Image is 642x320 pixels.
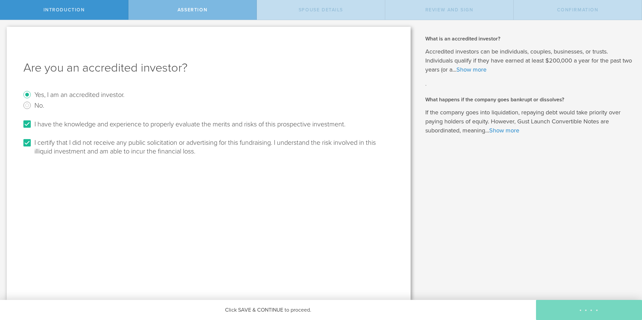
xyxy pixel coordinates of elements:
p: Accredited investors can be individuals, couples, businesses, or trusts. Individuals qualify if t... [425,47,632,74]
span: Assertion [178,7,207,13]
label: I certify that I did not receive any public solicitation or advertising for this fundraising. I u... [34,137,392,156]
radio: No. [23,100,394,111]
span: Spouse Details [299,7,343,13]
h1: Are you an accredited investor? [23,60,394,76]
span: Introduction [43,7,85,13]
h2: What is an accredited investor? [425,35,632,42]
span: Confirmation [557,7,599,13]
span: Review and Sign [425,7,473,13]
label: I have the knowledge and experience to properly evaluate the merits and risks of this prospective... [34,119,345,129]
label: Yes, I am an accredited investor. [34,90,124,99]
a: Show more [456,66,487,73]
h2: What happens if the company goes bankrupt or dissolves? [425,96,632,103]
div: . [425,47,632,88]
p: If the company goes into liquidation, repaying debt would take priority over paying holders of eq... [425,108,632,135]
label: No. [34,100,44,110]
a: Show more [489,127,519,134]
